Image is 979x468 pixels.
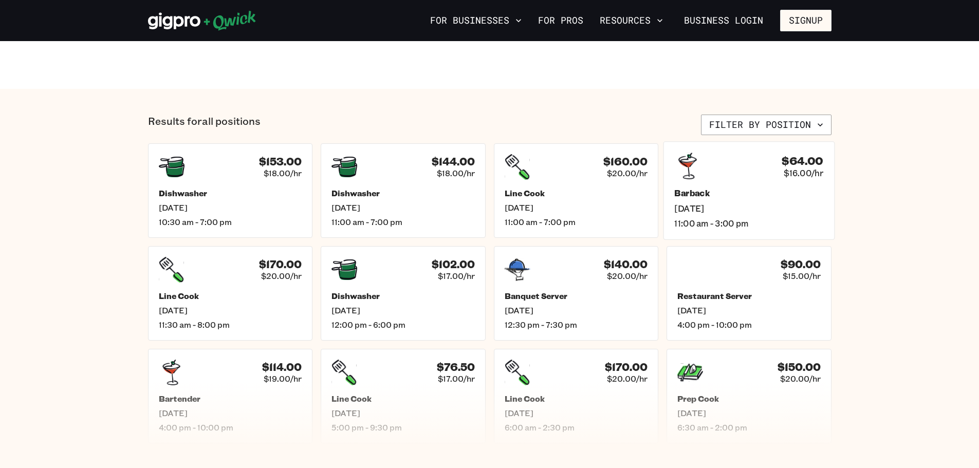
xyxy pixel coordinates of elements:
span: 4:00 pm - 10:00 pm [677,320,821,330]
a: $102.00$17.00/hrDishwasher[DATE]12:00 pm - 6:00 pm [321,246,486,341]
h4: $170.00 [605,361,648,373]
span: 12:30 pm - 7:30 pm [505,320,648,330]
h4: $102.00 [432,258,475,271]
span: 12:00 pm - 6:00 pm [331,320,475,330]
h5: Line Cook [159,291,302,301]
h5: Bartender [159,394,302,404]
h5: Prep Cook [677,394,821,404]
h5: Dishwasher [331,188,475,198]
a: $160.00$20.00/hrLine Cook[DATE]11:00 am - 7:00 pm [494,143,659,238]
span: $16.00/hr [784,167,823,178]
h4: $114.00 [262,361,302,373]
a: $153.00$18.00/hrDishwasher[DATE]10:30 am - 7:00 pm [148,143,313,238]
span: $19.00/hr [264,373,302,384]
span: $18.00/hr [264,168,302,178]
a: $90.00$15.00/hrRestaurant Server[DATE]4:00 pm - 10:00 pm [667,246,832,341]
span: $18.00/hr [437,168,475,178]
span: $17.00/hr [438,271,475,281]
span: [DATE] [331,305,475,315]
span: 11:00 am - 3:00 pm [674,218,823,229]
a: $170.00$20.00/hrLine Cook[DATE]6:00 am - 2:30 pm [494,349,659,443]
span: [DATE] [674,203,823,214]
a: Business Login [675,10,772,31]
a: $144.00$18.00/hrDishwasher[DATE]11:00 am - 7:00 pm [321,143,486,238]
h4: $140.00 [604,258,648,271]
span: 6:00 am - 2:30 pm [505,422,648,433]
h5: Restaurant Server [677,291,821,301]
span: $20.00/hr [607,373,648,384]
button: Signup [780,10,832,31]
h4: $160.00 [603,155,648,168]
span: [DATE] [677,408,821,418]
button: Resources [596,12,667,29]
a: For Pros [534,12,587,29]
span: $20.00/hr [780,373,821,384]
h4: $90.00 [781,258,821,271]
span: 6:30 am - 2:00 pm [677,422,821,433]
h5: Line Cook [505,394,648,404]
span: [DATE] [331,408,475,418]
a: $76.50$17.00/hrLine Cook[DATE]5:00 pm - 9:30 pm [321,349,486,443]
h5: Line Cook [331,394,475,404]
a: $170.00$20.00/hrLine Cook[DATE]11:30 am - 8:00 pm [148,246,313,341]
h4: $76.50 [437,361,475,373]
span: [DATE] [159,202,302,213]
a: $140.00$20.00/hrBanquet Server[DATE]12:30 pm - 7:30 pm [494,246,659,341]
span: 11:30 am - 8:00 pm [159,320,302,330]
span: $20.00/hr [261,271,302,281]
a: $150.00$20.00/hrPrep Cook[DATE]6:30 am - 2:00 pm [667,349,832,443]
span: $15.00/hr [783,271,821,281]
button: For Businesses [426,12,526,29]
span: $17.00/hr [438,373,475,384]
span: $20.00/hr [607,168,648,178]
span: [DATE] [505,408,648,418]
span: 10:30 am - 7:00 pm [159,217,302,227]
h4: $64.00 [782,154,823,167]
button: Filter by position [701,115,832,135]
span: 5:00 pm - 9:30 pm [331,422,475,433]
span: 11:00 am - 7:00 pm [505,217,648,227]
h5: Dishwasher [331,291,475,301]
span: [DATE] [505,305,648,315]
h4: $153.00 [259,155,302,168]
span: [DATE] [331,202,475,213]
a: $114.00$19.00/hrBartender[DATE]4:00 pm - 10:00 pm [148,349,313,443]
span: 11:00 am - 7:00 pm [331,217,475,227]
span: [DATE] [505,202,648,213]
span: [DATE] [159,408,302,418]
h5: Dishwasher [159,188,302,198]
h4: $144.00 [432,155,475,168]
h5: Barback [674,188,823,199]
h4: $170.00 [259,258,302,271]
a: $64.00$16.00/hrBarback[DATE]11:00 am - 3:00 pm [663,141,835,239]
h5: Line Cook [505,188,648,198]
span: $20.00/hr [607,271,648,281]
span: [DATE] [677,305,821,315]
p: Results for all positions [148,115,261,135]
span: [DATE] [159,305,302,315]
h5: Banquet Server [505,291,648,301]
h4: $150.00 [778,361,821,373]
span: 4:00 pm - 10:00 pm [159,422,302,433]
